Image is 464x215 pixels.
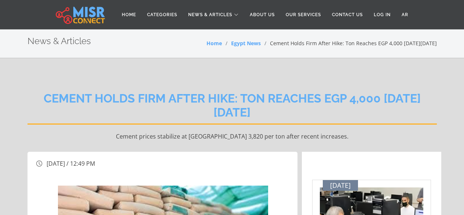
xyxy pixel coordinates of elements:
[368,8,396,22] a: Log in
[28,92,437,125] h2: Cement Holds Firm After Hike: Ton Reaches EGP 4,000 [DATE][DATE]
[47,160,95,168] span: [DATE] / 12:49 PM
[142,8,183,22] a: Categories
[231,40,261,47] a: Egypt News
[207,40,222,47] a: Home
[56,6,105,24] img: main.misr_connect
[396,8,414,22] a: AR
[28,132,437,141] p: Cement prices stabilize at [GEOGRAPHIC_DATA] 3,820 per ton after recent increases.
[261,39,437,47] li: Cement Holds Firm After Hike: Ton Reaches EGP 4,000 [DATE][DATE]
[280,8,326,22] a: Our Services
[244,8,280,22] a: About Us
[326,8,368,22] a: Contact Us
[330,182,351,190] span: [DATE]
[116,8,142,22] a: Home
[188,11,232,18] span: News & Articles
[28,36,91,47] h2: News & Articles
[183,8,244,22] a: News & Articles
